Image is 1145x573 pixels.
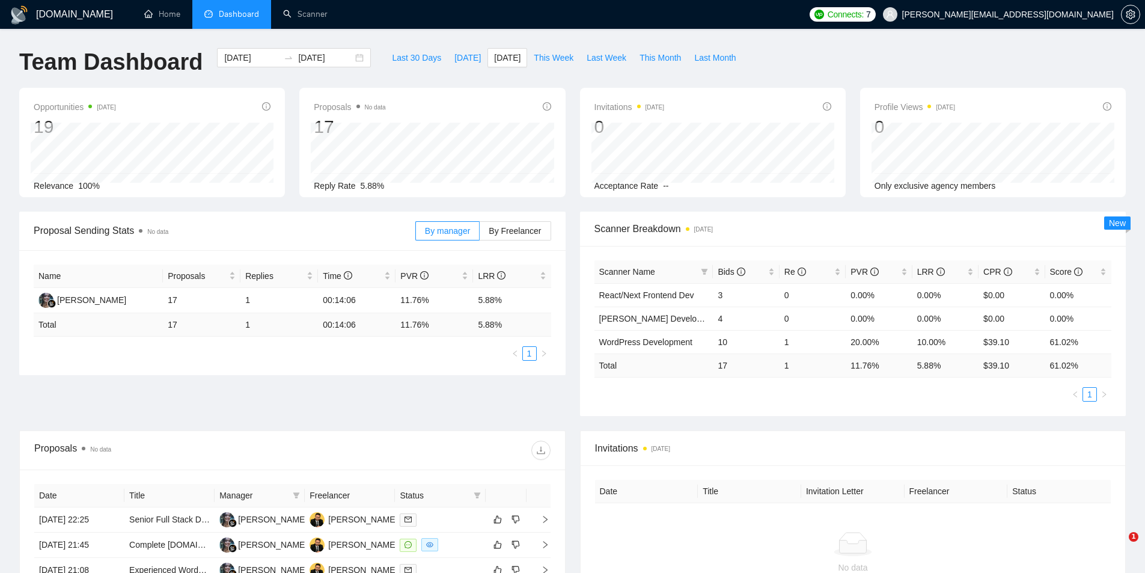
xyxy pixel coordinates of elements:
span: info-circle [262,102,270,111]
a: WordPress Development [599,337,692,347]
span: Manager [219,489,288,502]
td: Complete Stape.iO setup for META on a Wordpress site [124,533,215,558]
th: Date [595,480,698,503]
td: 0 [780,283,846,307]
span: Score [1050,267,1082,277]
button: dislike [508,512,523,527]
th: Freelancer [905,480,1008,503]
td: 5.88% [473,288,551,313]
time: [DATE] [652,446,670,452]
div: 19 [34,115,116,138]
div: 0 [594,115,665,138]
li: Next Page [537,346,551,361]
th: Title [124,484,215,507]
td: $0.00 [979,307,1045,330]
span: info-circle [420,271,429,280]
td: Total [34,313,163,337]
a: PP[PERSON_NAME] Punjabi [310,514,428,524]
span: Acceptance Rate [594,181,659,191]
button: setting [1121,5,1140,24]
time: [DATE] [97,104,115,111]
td: $0.00 [979,283,1045,307]
span: Only exclusive agency members [875,181,996,191]
td: 0.00% [912,283,979,307]
span: [DATE] [454,51,481,64]
a: 1 [1083,388,1096,401]
span: No data [147,228,168,235]
iframe: Intercom live chat [1104,532,1133,561]
span: By Freelancer [489,226,541,236]
button: Last 30 Days [385,48,448,67]
td: 0 [780,307,846,330]
span: right [531,541,549,549]
td: 0.00% [846,283,912,307]
span: left [511,350,519,357]
span: 5.88% [361,181,385,191]
img: PP [310,512,325,527]
td: [DATE] 22:25 [34,507,124,533]
input: End date [298,51,353,64]
span: right [531,515,549,524]
a: Complete [DOMAIN_NAME] setup for META on a Wordpress site [129,540,371,550]
span: Last Month [694,51,736,64]
span: filter [293,492,300,499]
button: Last Week [580,48,633,67]
button: like [490,512,505,527]
span: Bids [718,267,745,277]
time: [DATE] [936,104,954,111]
td: 1 [780,354,846,377]
span: filter [474,492,481,499]
span: Dashboard [219,9,259,19]
span: No data [90,446,111,453]
span: info-circle [1103,102,1111,111]
span: Opportunities [34,100,116,114]
td: 1 [780,330,846,354]
span: LRR [917,267,945,277]
input: Start date [224,51,279,64]
span: like [493,540,502,550]
a: setting [1121,10,1140,19]
span: right [540,350,548,357]
span: This Week [534,51,573,64]
td: 1 [240,288,318,313]
span: info-circle [344,271,352,280]
span: right [1101,391,1108,398]
td: 0.00% [1045,283,1111,307]
td: $39.10 [979,330,1045,354]
li: Previous Page [1068,387,1082,402]
span: 100% [78,181,100,191]
img: RS [219,538,234,553]
th: Invitation Letter [801,480,905,503]
td: 11.76 % [846,354,912,377]
span: Re [784,267,806,277]
img: logo [10,5,29,25]
img: upwork-logo.png [814,10,824,19]
button: Last Month [688,48,742,67]
span: info-circle [737,268,745,276]
span: left [1072,391,1079,398]
span: Reply Rate [314,181,355,191]
td: 20.00% [846,330,912,354]
li: 1 [522,346,537,361]
button: download [531,441,551,460]
span: info-circle [823,102,831,111]
span: download [532,446,550,455]
span: Proposal Sending Stats [34,223,415,238]
span: Proposals [314,100,385,114]
li: 1 [1082,387,1097,402]
span: By manager [425,226,470,236]
a: 1 [523,347,536,360]
button: This Week [527,48,580,67]
div: [PERSON_NAME] [57,293,126,307]
td: 00:14:06 [318,313,395,337]
span: CPR [983,267,1012,277]
td: [DATE] 21:45 [34,533,124,558]
span: info-circle [798,268,806,276]
span: filter [290,486,302,504]
button: dislike [508,538,523,552]
td: 5.88 % [473,313,551,337]
span: user [886,10,894,19]
td: 3 [713,283,779,307]
td: 4 [713,307,779,330]
td: 0.00% [846,307,912,330]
